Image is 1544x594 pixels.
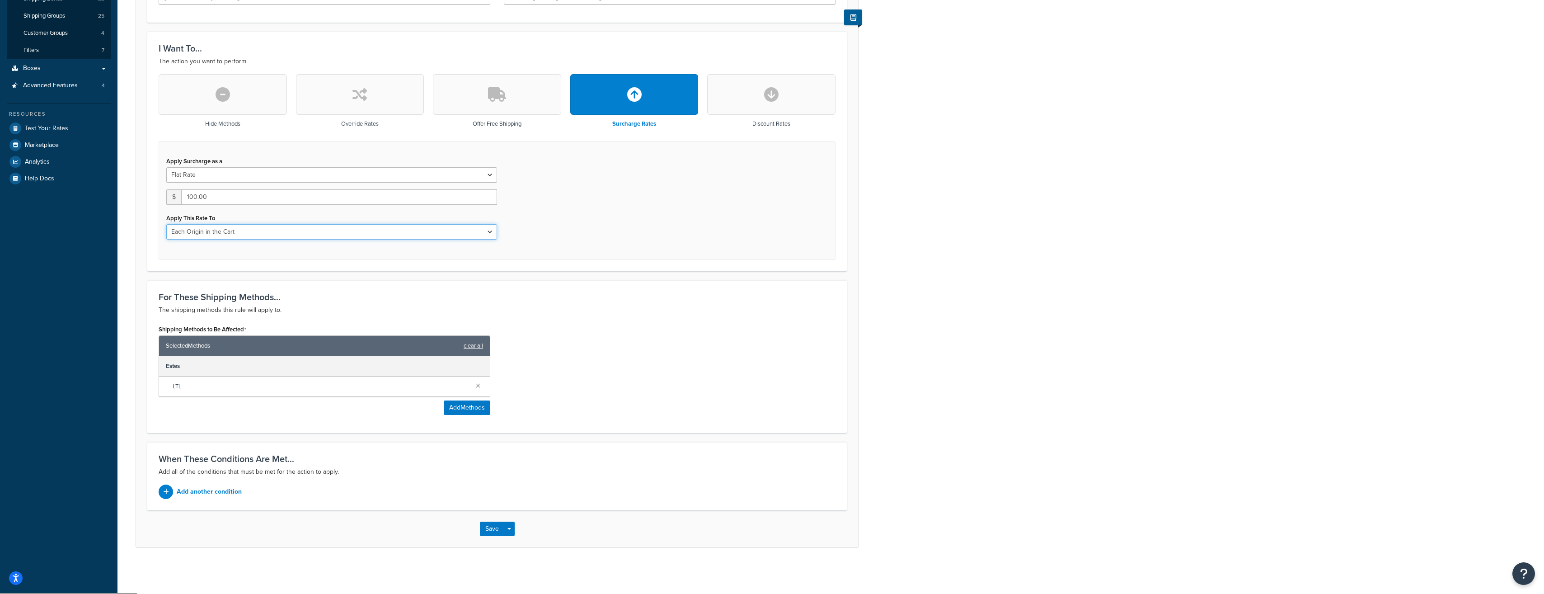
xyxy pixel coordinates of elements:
[7,137,111,153] a: Marketplace
[752,121,790,127] h3: Discount Rates
[25,158,50,166] span: Analytics
[7,77,111,94] a: Advanced Features4
[7,25,111,42] a: Customer Groups4
[473,121,521,127] h3: Offer Free Shipping
[7,60,111,77] a: Boxes
[98,12,104,20] span: 25
[159,467,835,477] p: Add all of the conditions that must be met for the action to apply.
[25,141,59,149] span: Marketplace
[159,43,835,53] h3: I Want To...
[464,339,483,352] a: clear all
[159,326,246,333] label: Shipping Methods to Be Affected
[102,47,104,54] span: 7
[166,215,215,222] label: Apply This Rate To
[177,486,242,498] p: Add another condition
[7,25,111,42] li: Customer Groups
[102,82,105,90] span: 4
[159,305,835,316] p: The shipping methods this rule will apply to.
[7,8,111,24] a: Shipping Groups25
[341,121,379,127] h3: Override Rates
[166,189,181,205] span: $
[166,158,222,165] label: Apply Surcharge as a
[7,42,111,59] a: Filters7
[7,77,111,94] li: Advanced Features
[480,522,504,536] button: Save
[7,154,111,170] a: Analytics
[7,120,111,137] a: Test Your Rates
[159,292,835,302] h3: For These Shipping Methods...
[444,401,490,415] button: AddMethods
[7,8,111,24] li: Shipping Groups
[23,47,39,54] span: Filters
[173,380,469,393] span: LTL
[25,125,68,132] span: Test Your Rates
[159,56,835,67] p: The action you want to perform.
[205,121,240,127] h3: Hide Methods
[23,12,65,20] span: Shipping Groups
[159,454,835,464] h3: When These Conditions Are Met...
[23,29,68,37] span: Customer Groups
[101,29,104,37] span: 4
[7,42,111,59] li: Filters
[7,110,111,118] div: Resources
[844,9,862,25] button: Show Help Docs
[612,121,656,127] h3: Surcharge Rates
[23,65,41,72] span: Boxes
[159,356,490,377] div: Estes
[166,339,459,352] span: Selected Methods
[23,82,78,90] span: Advanced Features
[1512,562,1535,585] button: Open Resource Center
[7,170,111,187] a: Help Docs
[25,175,54,183] span: Help Docs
